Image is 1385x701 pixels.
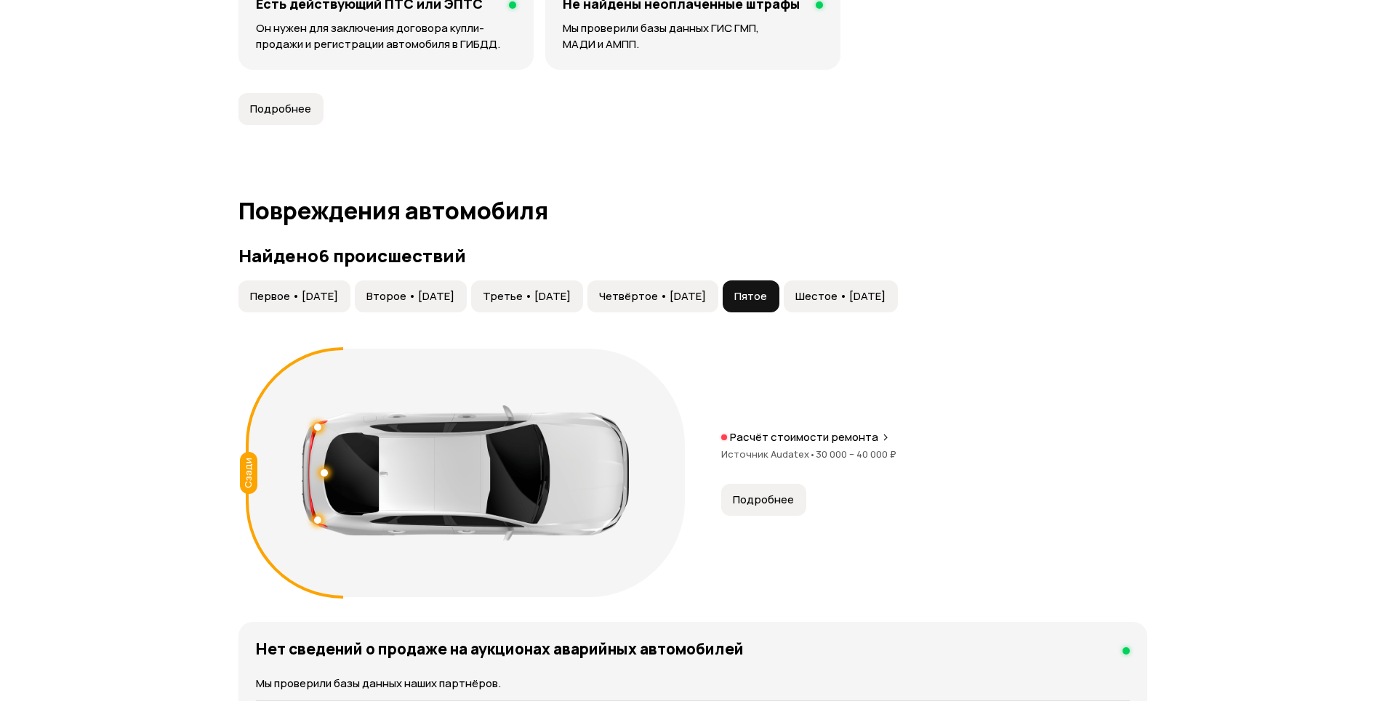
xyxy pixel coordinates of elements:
[238,246,1147,266] h3: Найдено 6 происшествий
[816,447,896,461] span: 30 000 – 40 000 ₽
[250,289,338,304] span: Первое • [DATE]
[355,280,467,312] button: Второе • [DATE]
[471,280,583,312] button: Третье • [DATE]
[563,20,823,52] p: Мы проверили базы данных ГИС ГМП, МАДИ и АМПП.
[256,639,744,658] h4: Нет сведений о продаже на аукционах аварийных автомобилей
[366,289,454,304] span: Второе • [DATE]
[483,289,571,304] span: Третье • [DATE]
[240,452,257,494] div: Сзади
[238,280,350,312] button: Первое • [DATE]
[734,289,767,304] span: Пятое
[587,280,718,312] button: Четвёртое • [DATE]
[784,280,898,312] button: Шестое • [DATE]
[238,93,324,125] button: Подробнее
[809,447,816,461] span: •
[256,20,517,52] p: Он нужен для заключения договора купли-продажи и регистрации автомобиля в ГИБДД.
[723,280,779,312] button: Пятое
[733,493,794,507] span: Подробнее
[250,102,311,116] span: Подробнее
[795,289,886,304] span: Шестое • [DATE]
[721,447,816,461] span: Источник Audatex
[730,430,878,445] p: Расчёт стоимости ремонта
[599,289,706,304] span: Четвёртое • [DATE]
[721,484,806,516] button: Подробнее
[256,676,1130,692] p: Мы проверили базы данных наших партнёров.
[238,198,1147,224] h1: Повреждения автомобиля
